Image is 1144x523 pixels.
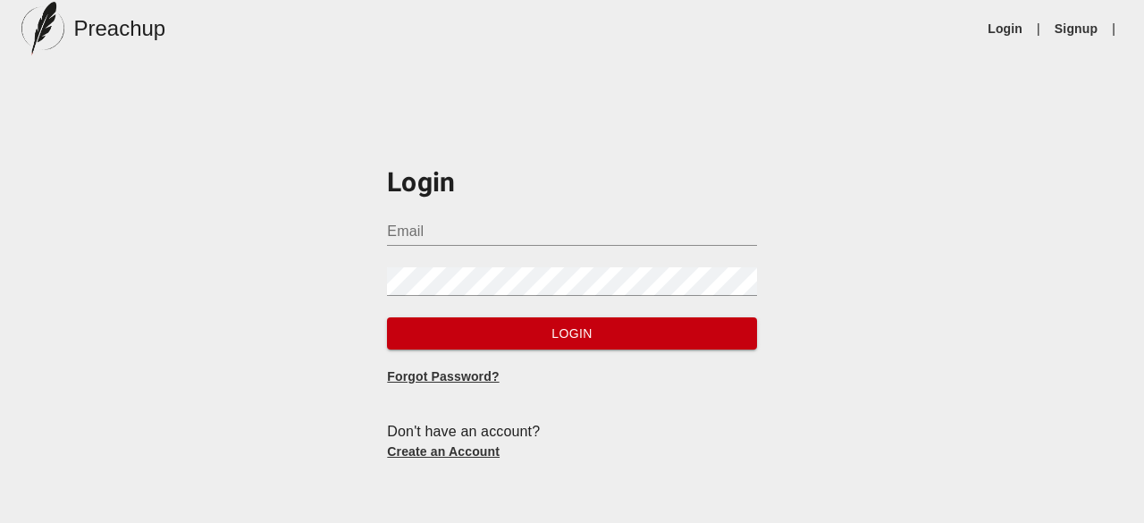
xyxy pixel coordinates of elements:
button: Login [387,317,756,350]
a: Create an Account [387,444,500,459]
h5: Preachup [73,14,165,43]
div: Don't have an account? [387,421,756,443]
li: | [1105,20,1123,38]
a: Forgot Password? [387,369,499,384]
a: Signup [1055,20,1098,38]
h3: Login [387,164,756,203]
li: | [1030,20,1047,38]
span: Login [401,323,742,345]
img: preachup-logo.png [21,2,64,55]
a: Login [988,20,1022,38]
